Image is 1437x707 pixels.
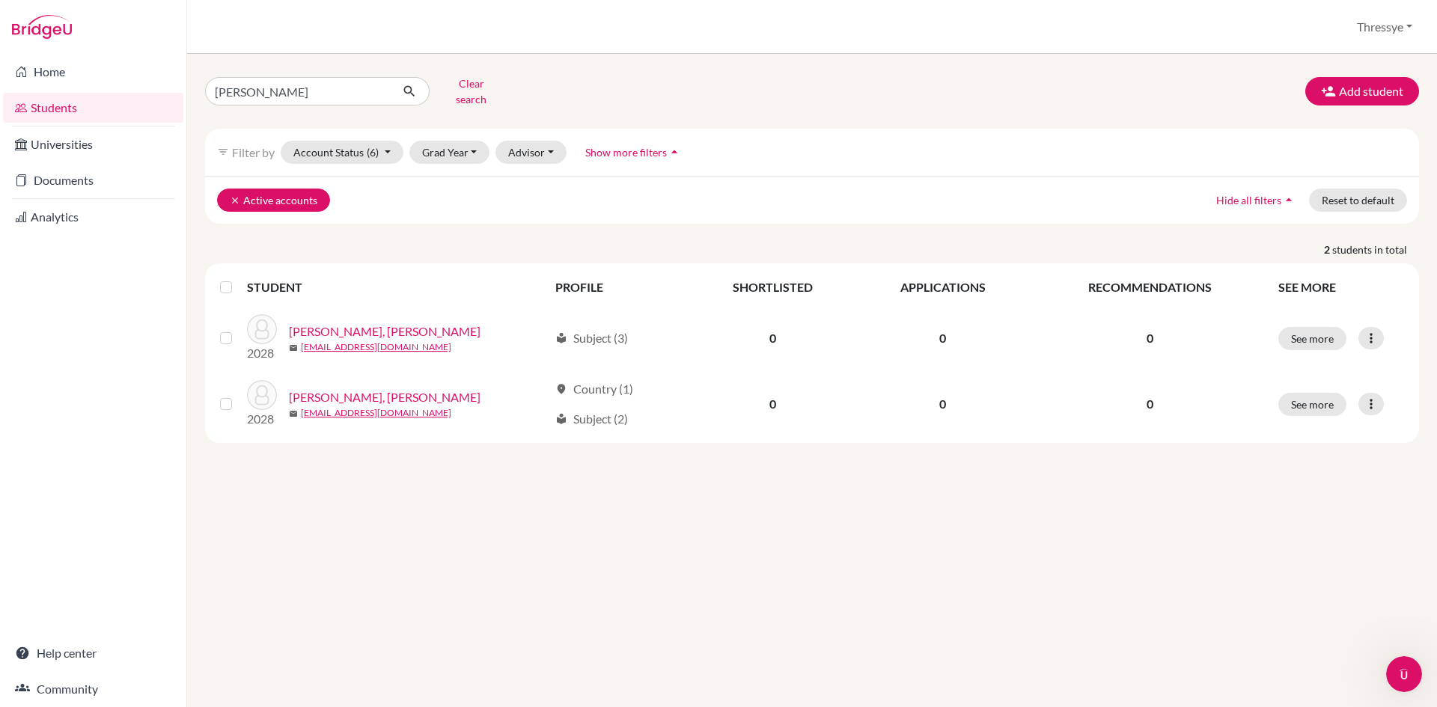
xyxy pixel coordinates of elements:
td: 0 [855,371,1030,437]
button: Grad Year [409,141,490,164]
input: Find student by name... [205,77,391,105]
button: Clear search [430,72,513,111]
a: Universities [3,129,183,159]
a: [EMAIL_ADDRESS][DOMAIN_NAME] [301,340,451,354]
button: Add student [1305,77,1419,105]
span: (6) [367,146,379,159]
a: [PERSON_NAME], [PERSON_NAME] [289,388,480,406]
span: students in total [1332,242,1419,257]
div: Subject (3) [555,329,628,347]
button: Hide all filtersarrow_drop_up [1203,189,1309,212]
img: Natalie Siarta, Gabriella [247,380,277,410]
i: clear [230,195,240,206]
th: SHORTLISTED [690,269,855,305]
td: 0 [690,371,855,437]
img: Bridge-U [12,15,72,39]
td: 0 [690,305,855,371]
p: 2028 [247,344,277,362]
span: local_library [555,413,567,425]
a: Analytics [3,202,183,232]
div: Country (1) [555,380,633,398]
a: Documents [3,165,183,195]
th: PROFILE [546,269,690,305]
i: arrow_drop_up [1281,192,1296,207]
button: Account Status(6) [281,141,403,164]
i: arrow_drop_up [667,144,682,159]
button: See more [1278,327,1346,350]
span: location_on [555,383,567,395]
button: See more [1278,393,1346,416]
span: mail [289,409,298,418]
div: Subject (2) [555,410,628,428]
a: Home [3,57,183,87]
a: Students [3,93,183,123]
button: Thressye [1350,13,1419,41]
strong: 2 [1324,242,1332,257]
th: APPLICATIONS [855,269,1030,305]
img: Natalie Kurnia, Grace [247,314,277,344]
button: Advisor [495,141,567,164]
span: Hide all filters [1216,194,1281,206]
td: 0 [855,305,1030,371]
p: 2028 [247,410,277,428]
a: Help center [3,638,183,668]
p: 0 [1040,395,1260,413]
i: filter_list [217,146,229,158]
span: Filter by [232,145,275,159]
span: Show more filters [585,146,667,159]
button: clearActive accounts [217,189,330,212]
a: [EMAIL_ADDRESS][DOMAIN_NAME] [301,406,451,420]
button: Show more filtersarrow_drop_up [573,141,695,164]
iframe: Intercom live chat [1386,656,1422,692]
a: [PERSON_NAME], [PERSON_NAME] [289,322,480,340]
button: Reset to default [1309,189,1407,212]
p: 0 [1040,329,1260,347]
span: local_library [555,332,567,344]
a: Community [3,674,183,704]
span: mail [289,343,298,352]
th: RECOMMENDATIONS [1031,269,1269,305]
th: SEE MORE [1269,269,1413,305]
th: STUDENT [247,269,546,305]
